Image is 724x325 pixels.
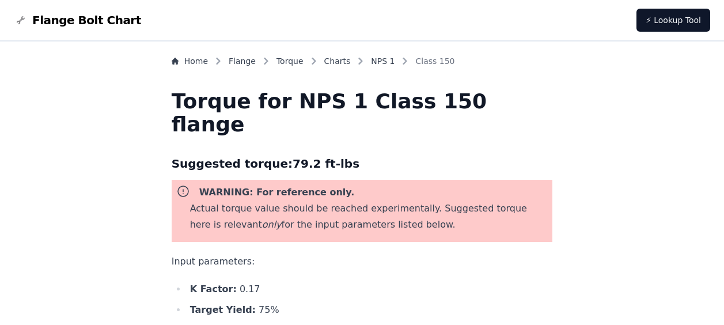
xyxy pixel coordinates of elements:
[190,304,256,315] b: Target Yield:
[276,55,304,67] a: Torque
[324,55,351,67] a: Charts
[14,13,28,27] img: Flange Bolt Chart Logo
[172,254,553,270] p: Input parameters:
[190,201,548,233] p: Actual torque value should be reached experimentally. Suggested torque here is relevant for the i...
[199,187,355,198] b: WARNING: For reference only.
[636,9,710,32] a: ⚡ Lookup Tool
[262,219,282,230] i: only
[190,284,237,294] b: K Factor:
[187,302,553,318] li: 75 %
[172,55,553,71] nav: Breadcrumb
[415,55,454,67] span: Class 150
[187,281,553,297] li: 0.17
[14,12,141,28] a: Flange Bolt Chart LogoFlange Bolt Chart
[172,154,553,173] h3: Suggested torque: 79.2 ft-lbs
[172,90,553,136] h1: Torque for NPS 1 Class 150 flange
[229,55,256,67] a: Flange
[172,55,208,67] a: Home
[32,12,141,28] span: Flange Bolt Chart
[371,55,395,67] a: NPS 1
